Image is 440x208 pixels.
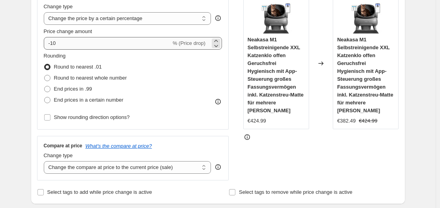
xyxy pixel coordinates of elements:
span: Show rounding direction options? [54,114,130,120]
span: Select tags to add while price change is active [47,189,152,195]
input: -15 [44,37,171,50]
img: 81gDm2PoapL_80x.jpg [260,2,292,33]
span: % (Price drop) [173,40,205,46]
span: End prices in .99 [54,86,92,92]
span: Neakasa M1 Selbstreinigende XXL Katzenklo offen Geruchsfrei Hygienisch mit App-Steuerung großes F... [337,37,393,113]
span: Neakasa M1 Selbstreinigende XXL Katzenklo offen Geruchsfrei Hygienisch mit App-Steuerung großes F... [248,37,304,113]
span: Round to nearest whole number [54,75,127,81]
h3: Compare at price [44,143,82,149]
img: 81gDm2PoapL_80x.jpg [350,2,382,33]
span: Change type [44,152,73,158]
button: What's the compare at price? [86,143,152,149]
span: Change type [44,4,73,9]
span: End prices in a certain number [54,97,123,103]
span: Price change amount [44,28,92,34]
div: €382.49 [337,117,356,125]
div: help [214,14,222,22]
span: Rounding [44,53,66,59]
div: €424.99 [248,117,266,125]
span: Select tags to remove while price change is active [239,189,352,195]
div: help [214,163,222,171]
span: Round to nearest .01 [54,64,102,70]
strike: €424.99 [359,117,377,125]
